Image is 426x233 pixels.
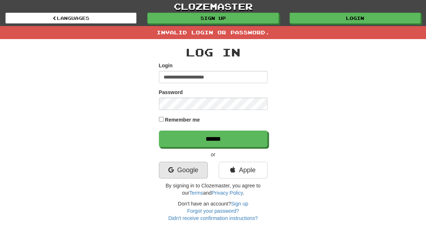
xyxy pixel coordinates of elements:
label: Remember me [165,116,200,123]
label: Login [159,62,173,69]
a: Didn't receive confirmation instructions? [168,215,258,221]
div: Don't have an account? [159,200,267,222]
a: Google [159,162,208,178]
h2: Log In [159,46,267,58]
label: Password [159,89,183,96]
a: Privacy Policy [211,190,242,196]
a: Sign up [147,13,278,24]
p: By signing in to Clozemaster, you agree to our and . [159,182,267,196]
a: Apple [219,162,267,178]
p: or [159,151,267,158]
a: Terms [189,190,203,196]
a: Sign up [231,201,248,207]
a: Login [290,13,421,24]
a: Forgot your password? [187,208,239,214]
a: Languages [5,13,136,24]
